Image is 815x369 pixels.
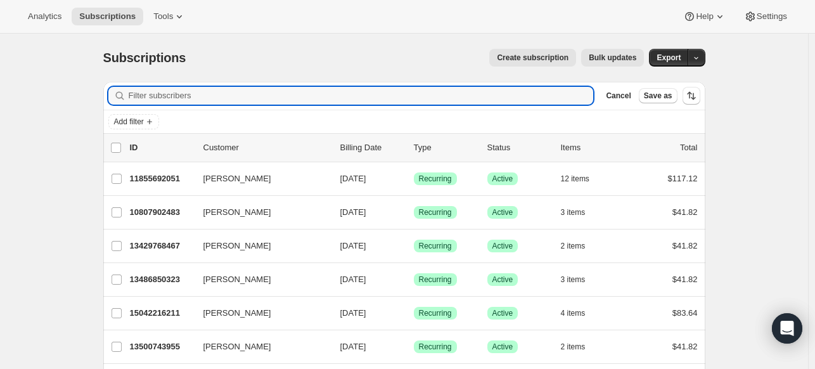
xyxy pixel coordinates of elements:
button: [PERSON_NAME] [196,202,323,223]
span: [PERSON_NAME] [203,206,271,219]
span: Active [492,308,513,318]
button: Tools [146,8,193,25]
p: ID [130,141,193,154]
span: Add filter [114,117,144,127]
p: Billing Date [340,141,404,154]
button: Subscriptions [72,8,143,25]
span: Analytics [28,11,61,22]
span: Recurring [419,275,452,285]
button: Add filter [108,114,159,129]
span: 2 items [561,342,586,352]
p: Total [680,141,697,154]
span: Export [657,53,681,63]
button: Save as [639,88,677,103]
span: Tools [153,11,173,22]
span: Cancel [606,91,631,101]
button: Sort the results [683,87,700,105]
span: [DATE] [340,275,366,284]
span: 3 items [561,275,586,285]
button: [PERSON_NAME] [196,269,323,290]
div: 10807902483[PERSON_NAME][DATE]SuccessRecurringSuccessActive3 items$41.82 [130,204,698,221]
button: Export [649,49,688,67]
span: Help [696,11,713,22]
button: 2 items [561,338,600,356]
div: IDCustomerBilling DateTypeStatusItemsTotal [130,141,698,154]
button: 2 items [561,237,600,255]
span: Recurring [419,308,452,318]
button: Create subscription [489,49,576,67]
button: [PERSON_NAME] [196,337,323,357]
span: Subscriptions [79,11,136,22]
span: 2 items [561,241,586,251]
span: Recurring [419,207,452,217]
span: $117.12 [668,174,698,183]
div: 15042216211[PERSON_NAME][DATE]SuccessRecurringSuccessActive4 items$83.64 [130,304,698,322]
div: 13500743955[PERSON_NAME][DATE]SuccessRecurringSuccessActive2 items$41.82 [130,338,698,356]
span: $41.82 [672,207,698,217]
p: Customer [203,141,330,154]
span: [DATE] [340,342,366,351]
div: Type [414,141,477,154]
button: Help [676,8,733,25]
span: [PERSON_NAME] [203,340,271,353]
div: 11855692051[PERSON_NAME][DATE]SuccessRecurringSuccessActive12 items$117.12 [130,170,698,188]
button: 3 items [561,271,600,288]
p: 10807902483 [130,206,193,219]
div: Open Intercom Messenger [772,313,802,344]
p: 13429768467 [130,240,193,252]
span: Recurring [419,174,452,184]
span: Active [492,207,513,217]
button: Settings [736,8,795,25]
span: $41.82 [672,241,698,250]
span: Active [492,174,513,184]
p: 15042216211 [130,307,193,320]
p: 13486850323 [130,273,193,286]
span: Active [492,241,513,251]
span: 12 items [561,174,589,184]
button: Cancel [601,88,636,103]
span: [DATE] [340,241,366,250]
span: Save as [644,91,672,101]
span: $41.82 [672,342,698,351]
span: Recurring [419,241,452,251]
span: Active [492,342,513,352]
span: [PERSON_NAME] [203,240,271,252]
span: Create subscription [497,53,568,63]
button: 12 items [561,170,603,188]
p: 11855692051 [130,172,193,185]
span: [DATE] [340,207,366,217]
span: 4 items [561,308,586,318]
input: Filter subscribers [129,87,594,105]
span: Active [492,275,513,285]
span: [DATE] [340,174,366,183]
p: 13500743955 [130,340,193,353]
div: 13486850323[PERSON_NAME][DATE]SuccessRecurringSuccessActive3 items$41.82 [130,271,698,288]
span: [PERSON_NAME] [203,273,271,286]
span: 3 items [561,207,586,217]
button: 4 items [561,304,600,322]
span: Recurring [419,342,452,352]
span: [PERSON_NAME] [203,172,271,185]
span: Settings [757,11,787,22]
button: Analytics [20,8,69,25]
button: Bulk updates [581,49,644,67]
div: Items [561,141,624,154]
span: [DATE] [340,308,366,318]
span: Bulk updates [589,53,636,63]
div: 13429768467[PERSON_NAME][DATE]SuccessRecurringSuccessActive2 items$41.82 [130,237,698,255]
span: $83.64 [672,308,698,318]
p: Status [487,141,551,154]
button: [PERSON_NAME] [196,303,323,323]
button: [PERSON_NAME] [196,169,323,189]
span: $41.82 [672,275,698,284]
button: 3 items [561,204,600,221]
span: [PERSON_NAME] [203,307,271,320]
span: Subscriptions [103,51,186,65]
button: [PERSON_NAME] [196,236,323,256]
